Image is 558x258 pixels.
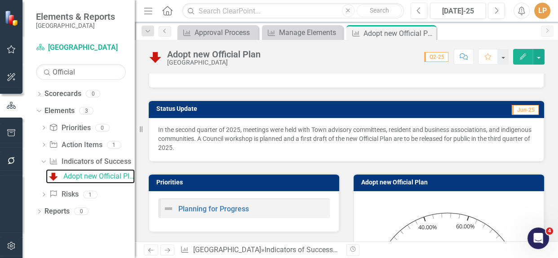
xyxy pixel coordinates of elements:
[148,50,163,64] img: Below Target
[163,203,174,214] img: Not Defined
[167,49,261,59] div: Adopt new Official Plan
[44,106,75,116] a: Elements
[24,52,31,59] img: tab_domain_overview_orange.svg
[46,169,135,184] a: Adopt new Official Plan
[265,245,338,254] a: Indicators of Success
[156,105,384,112] h3: Status Update
[527,227,549,249] iframe: Intercom live chat
[424,52,448,62] span: Q2-25
[44,206,70,217] a: Reports
[36,11,115,22] span: Elements & Reports
[63,172,135,180] div: Adopt new Official Plan
[430,3,486,19] button: [DATE]-25
[361,179,540,186] h3: Adopt new Official Plan
[193,245,261,254] a: [GEOGRAPHIC_DATA]
[95,124,110,131] div: 0
[79,107,93,115] div: 3
[44,89,81,99] a: Scorecards
[512,105,539,115] span: Jun-25
[49,189,78,200] a: Risks
[369,7,389,14] span: Search
[34,53,80,59] div: Domain Overview
[89,52,97,59] img: tab_keywords_by_traffic_grey.svg
[178,205,249,213] a: Planning for Progress
[156,179,335,186] h3: Priorities
[534,3,550,19] button: LP
[456,222,475,230] text: 60.00%
[195,27,256,38] div: Approval Process
[36,22,115,29] small: [GEOGRAPHIC_DATA]
[49,123,90,133] a: Priorities
[180,245,339,255] div: » »
[433,6,483,17] div: [DATE]-25
[107,141,121,149] div: 1
[180,27,256,38] a: Approval Process
[36,64,126,80] input: Search Below...
[279,27,341,38] div: Manage Elements
[86,90,100,98] div: 0
[363,28,434,39] div: Adopt new Official Plan
[83,191,97,198] div: 1
[48,171,59,182] img: Below Target
[167,59,261,66] div: [GEOGRAPHIC_DATA]
[23,23,99,31] div: Domain: [DOMAIN_NAME]
[418,223,437,231] text: 40.00%
[546,227,553,235] span: 4
[158,125,535,152] p: In the second quarter of 2025, meetings were held with Town advisory committees, resident and bus...
[49,157,131,167] a: Indicators of Success
[99,53,151,59] div: Keywords by Traffic
[49,140,102,150] a: Action Items
[14,23,22,31] img: website_grey.svg
[357,4,402,17] button: Search
[36,43,126,53] a: [GEOGRAPHIC_DATA]
[182,3,404,19] input: Search ClearPoint...
[25,14,44,22] div: v 4.0.25
[74,208,89,215] div: 0
[264,27,341,38] a: Manage Elements
[4,10,20,26] img: ClearPoint Strategy
[14,14,22,22] img: logo_orange.svg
